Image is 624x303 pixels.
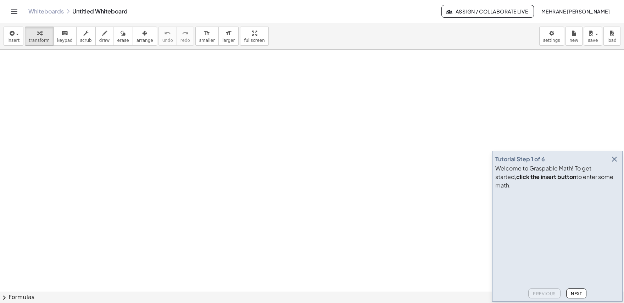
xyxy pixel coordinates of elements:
span: transform [29,38,50,43]
i: format_size [225,29,232,38]
a: Whiteboards [28,8,64,15]
i: redo [182,29,189,38]
button: Toggle navigation [9,6,20,17]
button: load [603,27,620,46]
button: draw [95,27,114,46]
span: Assign / Collaborate Live [447,8,528,15]
span: Mehrane [PERSON_NAME] [541,8,610,15]
button: keyboardkeypad [53,27,77,46]
button: format_sizesmaller [195,27,219,46]
button: fullscreen [240,27,268,46]
span: redo [180,38,190,43]
span: undo [162,38,173,43]
div: Tutorial Step 1 of 6 [495,155,545,163]
button: undoundo [158,27,177,46]
button: redoredo [177,27,194,46]
span: keypad [57,38,73,43]
span: fullscreen [244,38,264,43]
span: erase [117,38,129,43]
button: arrange [133,27,157,46]
button: scrub [76,27,96,46]
button: Next [566,288,586,298]
span: larger [222,38,235,43]
span: draw [99,38,110,43]
button: format_sizelarger [218,27,239,46]
button: insert [4,27,23,46]
span: load [607,38,617,43]
button: Mehrane [PERSON_NAME] [535,5,615,18]
button: erase [113,27,133,46]
button: settings [539,27,564,46]
span: arrange [136,38,153,43]
i: undo [164,29,171,38]
i: format_size [204,29,210,38]
span: insert [7,38,19,43]
span: smaller [199,38,215,43]
button: new [565,27,583,46]
span: Next [571,291,582,296]
i: keyboard [61,29,68,38]
button: save [584,27,602,46]
span: save [588,38,598,43]
div: Welcome to Graspable Math! To get started, to enter some math. [495,164,619,190]
b: click the insert button [516,173,576,180]
span: new [569,38,578,43]
span: scrub [80,38,92,43]
button: transform [25,27,54,46]
span: settings [543,38,560,43]
button: Assign / Collaborate Live [441,5,534,18]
